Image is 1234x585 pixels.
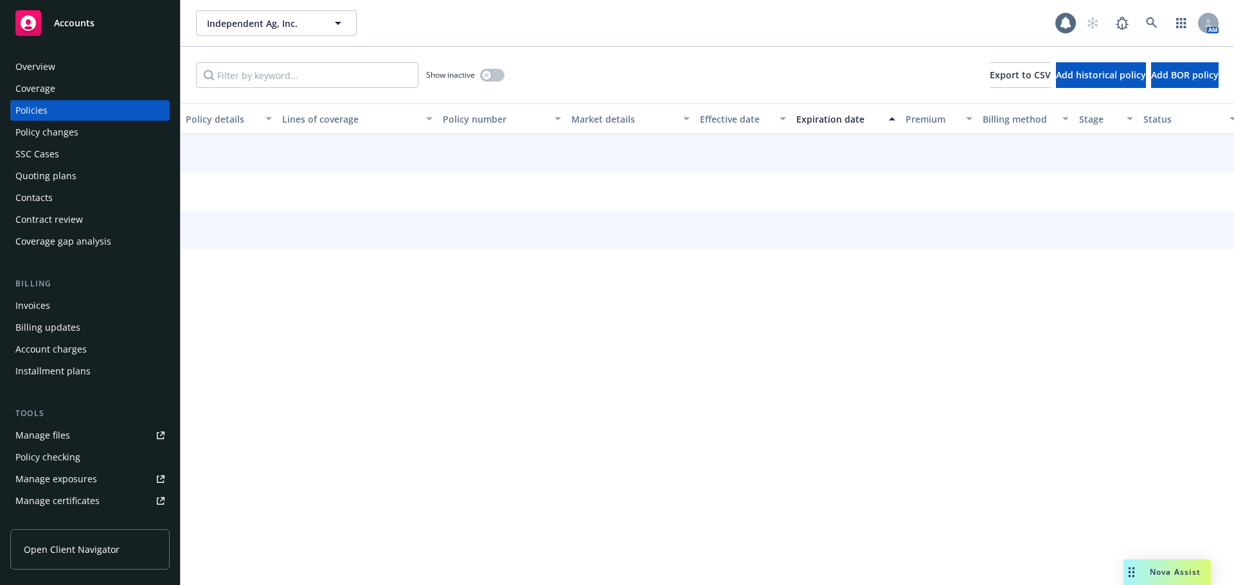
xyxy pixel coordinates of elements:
[15,209,83,230] div: Contract review
[695,103,791,134] button: Effective date
[1151,62,1219,88] button: Add BOR policy
[978,103,1074,134] button: Billing method
[1080,10,1105,36] a: Start snowing
[1123,559,1140,585] div: Drag to move
[10,57,170,77] a: Overview
[10,277,170,290] div: Billing
[277,103,438,134] button: Lines of coverage
[426,69,475,80] span: Show inactive
[15,317,80,338] div: Billing updates
[10,469,170,489] a: Manage exposures
[700,112,772,126] div: Effective date
[10,231,170,252] a: Coverage gap analysis
[15,188,53,208] div: Contacts
[10,317,170,338] a: Billing updates
[15,469,97,489] div: Manage exposures
[983,112,1055,126] div: Billing method
[15,122,78,143] div: Policy changes
[571,112,675,126] div: Market details
[10,491,170,511] a: Manage certificates
[1109,10,1135,36] a: Report a Bug
[10,166,170,186] a: Quoting plans
[15,144,59,164] div: SSC Cases
[1150,566,1201,577] span: Nova Assist
[791,103,900,134] button: Expiration date
[15,361,91,381] div: Installment plans
[15,57,55,77] div: Overview
[906,112,958,126] div: Premium
[990,62,1051,88] button: Export to CSV
[1139,10,1165,36] a: Search
[54,18,94,28] span: Accounts
[1151,69,1219,81] span: Add BOR policy
[10,361,170,381] a: Installment plans
[990,69,1051,81] span: Export to CSV
[10,5,170,41] a: Accounts
[10,339,170,360] a: Account charges
[10,295,170,316] a: Invoices
[15,491,100,511] div: Manage certificates
[1079,112,1119,126] div: Stage
[15,425,70,446] div: Manage files
[796,112,881,126] div: Expiration date
[207,17,318,30] span: Independent Ag, Inc.
[1056,69,1146,81] span: Add historical policy
[15,512,80,533] div: Manage claims
[15,447,80,467] div: Policy checking
[10,512,170,533] a: Manage claims
[15,339,87,360] div: Account charges
[438,103,566,134] button: Policy number
[10,447,170,467] a: Policy checking
[1056,62,1146,88] button: Add historical policy
[15,231,111,252] div: Coverage gap analysis
[10,209,170,230] a: Contract review
[186,112,258,126] div: Policy details
[566,103,695,134] button: Market details
[443,112,547,126] div: Policy number
[10,78,170,99] a: Coverage
[1143,112,1222,126] div: Status
[10,122,170,143] a: Policy changes
[900,103,978,134] button: Premium
[10,100,170,121] a: Policies
[10,407,170,420] div: Tools
[15,100,48,121] div: Policies
[181,103,277,134] button: Policy details
[15,295,50,316] div: Invoices
[10,188,170,208] a: Contacts
[15,166,76,186] div: Quoting plans
[196,62,418,88] input: Filter by keyword...
[1168,10,1194,36] a: Switch app
[196,10,357,36] button: Independent Ag, Inc.
[282,112,418,126] div: Lines of coverage
[15,78,55,99] div: Coverage
[24,543,120,556] span: Open Client Navigator
[1123,559,1211,585] button: Nova Assist
[10,144,170,164] a: SSC Cases
[1074,103,1138,134] button: Stage
[10,425,170,446] a: Manage files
